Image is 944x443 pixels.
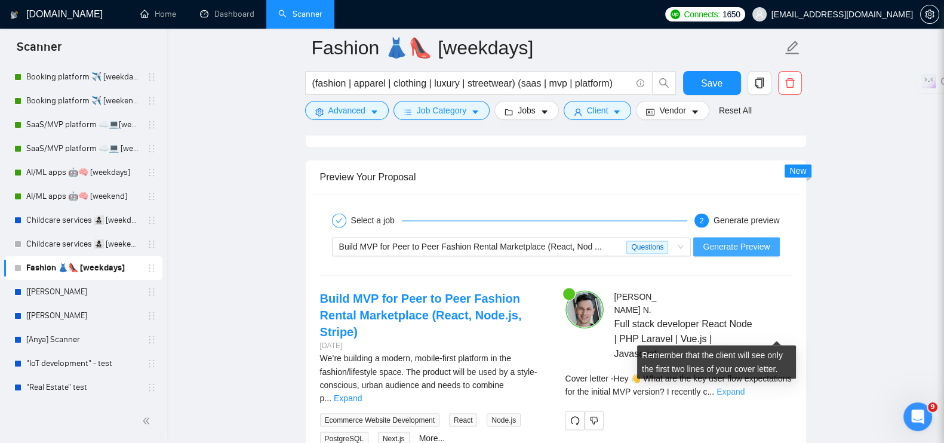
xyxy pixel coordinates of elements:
span: holder [147,168,156,177]
span: Client [587,104,608,117]
a: homeHome [140,9,176,19]
span: holder [147,311,156,321]
a: [[PERSON_NAME] [26,280,140,304]
span: user [574,107,582,116]
span: [PERSON_NAME] N . [614,292,656,315]
img: upwork-logo.png [671,10,680,19]
span: Advanced [328,104,365,117]
span: idcard [646,107,654,116]
div: [DATE] [320,340,546,352]
a: Build MVP for Peer to Peer Fashion Rental Marketplace (React, Node.js, Stripe) [320,292,522,339]
span: Vendor [659,104,685,117]
a: [Anya] Scanner [26,328,140,352]
span: holder [147,335,156,344]
button: redo [565,411,585,430]
a: Childcare services 👩‍👧‍👦 [weekdays] [26,208,140,232]
a: Reset All [719,104,752,117]
img: c1Tebym3BND9d52IcgAhOjDIggZNrr93DrArCnDDhQCo9DNa2fMdUdlKkX3cX7l7jn [565,290,604,328]
a: dashboardDashboard [200,9,254,19]
button: setting [920,5,939,24]
button: barsJob Categorycaret-down [393,101,490,120]
button: Save [683,71,741,95]
span: caret-down [691,107,699,116]
span: Questions [626,241,668,254]
span: setting [315,107,324,116]
span: user [755,10,764,19]
a: [[PERSON_NAME] [26,304,140,328]
span: React [449,413,477,426]
input: Search Freelance Jobs... [312,76,631,91]
span: We’re building a modern, mobile-first platform in the fashion/lifestyle space. The product will b... [320,353,537,402]
button: dislike [585,411,604,430]
div: Remember that the client will see only the first two lines of your cover letter. [637,345,796,379]
span: Cover letter - Hey 👋 What are the key user flow expectations for the initial MVP version? I recen... [565,373,792,396]
a: SaaS/MVP platform ☁️💻 [weekend] [26,137,140,161]
iframe: Intercom live chat [903,402,932,431]
input: Scanner name... [312,33,782,63]
span: edit [785,40,800,56]
div: Preview Your Proposal [320,160,792,194]
span: Full stack developer React Node | PHP Laravel | Vue.js | Javascript [614,316,756,361]
a: Fashion 👗👠 [weekdays] [26,256,140,280]
a: Expand [717,386,745,396]
a: SaaS/MVP platform ☁️💻[weekdays] [26,113,140,137]
span: Scanner [7,38,71,63]
span: 2 [700,217,704,225]
span: Save [701,76,722,91]
span: holder [147,192,156,201]
span: Ecommerce Website Development [320,413,440,426]
span: holder [147,239,156,249]
span: caret-down [613,107,621,116]
span: Connects: [684,8,719,21]
span: holder [147,96,156,106]
a: Childcare services 👩‍👧‍👦 [weekend] [26,232,140,256]
span: delete [779,78,801,88]
img: logo [10,5,19,24]
span: 1650 [722,8,740,21]
span: ... [324,393,331,402]
span: holder [147,263,156,273]
span: holder [147,287,156,297]
span: Build MVP for Peer to Peer Fashion Rental Marketplace (React, Nod ... [339,242,602,251]
span: Job Category [417,104,466,117]
span: 9 [928,402,937,412]
span: check [336,217,343,224]
span: holder [147,120,156,130]
a: Expand [334,393,362,402]
a: setting [920,10,939,19]
button: Generate Preview [693,237,779,256]
span: redo [566,416,584,425]
div: Select a job [351,213,402,227]
a: "Real Estate" test [26,376,140,399]
span: Jobs [518,104,536,117]
span: ... [707,386,714,396]
span: Node.js [487,413,521,426]
span: caret-down [540,107,549,116]
a: Booking platform ✈️ [weekdays] [26,65,140,89]
button: idcardVendorcaret-down [636,101,709,120]
span: holder [147,383,156,392]
div: Remember that the client will see only the first two lines of your cover letter. [565,371,792,398]
span: holder [147,72,156,82]
a: Booking platform ✈️ [weekend] [26,89,140,113]
span: New [789,166,806,176]
span: holder [147,359,156,368]
button: search [652,71,676,95]
span: holder [147,216,156,225]
button: settingAdvancedcaret-down [305,101,389,120]
button: folderJobscaret-down [494,101,559,120]
div: We’re building a modern, mobile-first platform in the fashion/lifestyle space. The product will b... [320,352,546,404]
button: delete [778,71,802,95]
span: setting [921,10,939,19]
span: caret-down [370,107,379,116]
button: userClientcaret-down [564,101,632,120]
button: copy [748,71,771,95]
div: Generate preview [714,213,780,227]
span: holder [147,144,156,153]
a: More... [419,433,445,442]
a: searchScanner [278,9,322,19]
span: bars [404,107,412,116]
a: "IoT development" - test [26,352,140,376]
span: caret-down [471,107,479,116]
a: AI/ML apps 🤖🧠 [weekdays] [26,161,140,184]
